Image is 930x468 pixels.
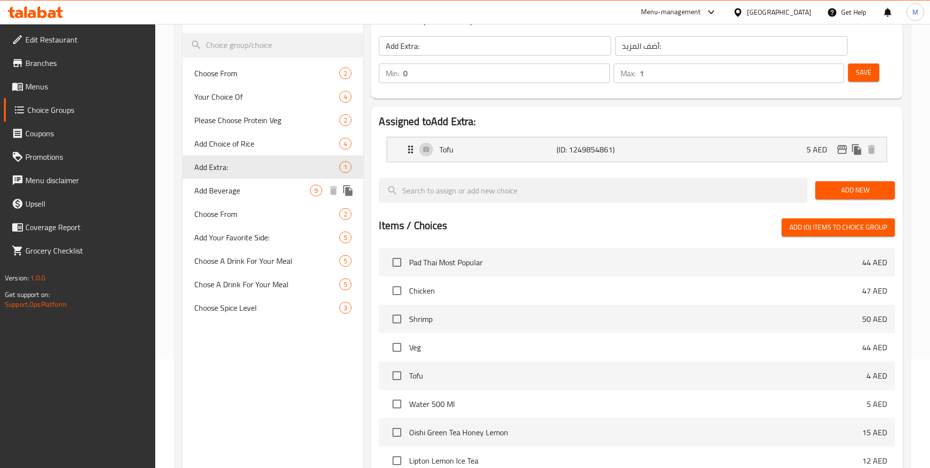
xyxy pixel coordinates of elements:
button: duplicate [849,142,864,157]
p: (ID: 1249854861) [557,144,635,155]
span: Coverage Report [25,221,147,233]
span: 2 [340,116,351,125]
h2: Items / Choices [379,218,447,233]
span: Water 500 Ml [409,398,867,410]
span: 9 [310,186,322,195]
div: [GEOGRAPHIC_DATA] [747,7,811,18]
span: 4 [340,92,351,102]
span: Select choice [387,394,407,414]
input: search [183,33,364,58]
div: Your Choice Of4 [183,85,364,108]
span: 3 [340,303,351,313]
p: Min: [386,67,399,79]
div: Chose A Drink For Your Meal5 [183,273,364,296]
div: Choices [339,255,351,267]
span: 5 [340,256,351,266]
div: Choose A Drink For Your Meal5 [183,249,364,273]
span: Oishi Green Tea Honey Lemon [409,426,862,438]
span: Menu disclaimer [25,174,147,186]
div: Choose From2 [183,62,364,85]
a: Upsell [4,192,155,215]
div: Choices [339,208,351,220]
span: Upsell [25,198,147,210]
span: Coupons [25,128,147,139]
a: Branches [4,51,155,75]
span: Select choice [387,280,407,301]
div: Choices [339,67,351,79]
div: Expand [387,137,887,162]
a: Promotions [4,145,155,169]
span: Select choice [387,365,407,386]
span: Chicken [409,285,862,297]
span: Veg [409,341,862,353]
div: Menu-management [641,6,701,18]
p: 44 AED [862,341,887,353]
a: Choice Groups [4,98,155,122]
span: 5 [340,233,351,242]
button: edit [835,142,849,157]
div: Choices [339,302,351,314]
span: Choose From [194,67,340,79]
div: Add Your Favorite Side:5 [183,226,364,249]
a: Support.OpsPlatform [5,298,67,311]
a: Menus [4,75,155,98]
span: Edit Restaurant [25,34,147,45]
span: Promotions [25,151,147,163]
div: Choose From2 [183,202,364,226]
p: 47 AED [862,285,887,297]
p: 4 AED [867,370,887,382]
span: Choose From [194,208,340,220]
div: Choose Spice Level3 [183,296,364,319]
div: Add Choice of Rice4 [183,132,364,155]
span: Chose A Drink For Your Meal [194,278,340,290]
span: Choice Groups [27,104,147,116]
button: Add (0) items to choice group [782,218,895,236]
div: Choices [339,114,351,126]
span: Save [856,66,871,79]
div: Add Extra:1 [183,155,364,179]
span: Add (0) items to choice group [789,221,887,234]
h3: Add Extra: (ID: 803191) [379,13,895,28]
span: Add Choice of Rice [194,138,340,149]
li: Expand [379,133,895,166]
a: Menu disclaimer [4,169,155,192]
button: delete [326,183,341,198]
input: search [379,178,807,203]
div: Choices [339,232,351,243]
div: Please Choose Protein Veg2 [183,108,364,132]
p: 12 AED [862,455,887,467]
span: 1.0.0 [30,272,45,284]
span: Add Extra: [194,161,340,173]
div: Add Beverage9deleteduplicate [183,179,364,202]
p: 50 AED [862,313,887,325]
h2: Assigned to Add Extra: [379,114,895,129]
span: Select choice [387,252,407,273]
span: Tofu [409,370,867,382]
p: Tofu [439,144,556,155]
span: Select choice [387,422,407,443]
p: Max: [620,67,636,79]
a: Grocery Checklist [4,239,155,262]
div: Choices [339,278,351,290]
span: 4 [340,139,351,149]
span: Pad Thai Most Popular [409,256,862,268]
span: Shrimp [409,313,862,325]
span: Lipton Lemon Ice Tea [409,455,862,467]
a: Coverage Report [4,215,155,239]
button: delete [864,142,879,157]
div: Choices [339,91,351,103]
span: Your Choice Of [194,91,340,103]
p: 44 AED [862,256,887,268]
span: M [912,7,918,18]
p: 5 AED [806,144,835,155]
span: Grocery Checklist [25,245,147,256]
div: Choices [339,138,351,149]
p: 15 AED [862,426,887,438]
span: Please Choose Protein Veg [194,114,340,126]
span: Select choice [387,309,407,329]
a: Edit Restaurant [4,28,155,51]
span: Add Your Favorite Side: [194,232,340,243]
span: Add Beverage [194,185,310,196]
span: 2 [340,210,351,219]
button: Add New [815,181,895,199]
